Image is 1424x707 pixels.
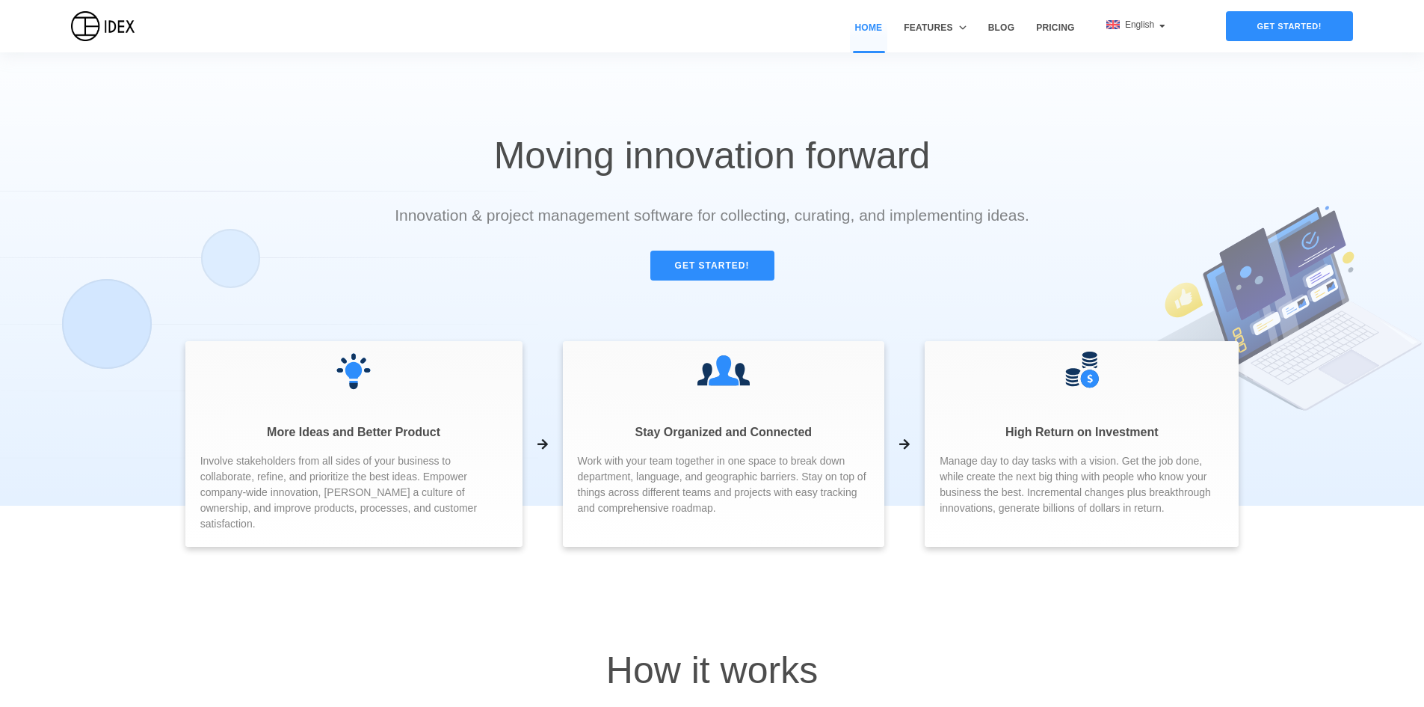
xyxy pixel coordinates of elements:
a: Home [850,21,888,52]
img: flag [1106,20,1120,29]
p: High Return on Investment [940,423,1224,441]
a: Get started! [650,251,774,281]
span: Work with your team together in one space to break down department, language, and geographic barr... [578,453,870,516]
span: Features [904,21,952,34]
div: Get started! [1226,11,1353,41]
img: ... [1065,352,1099,388]
a: Pricing [1031,21,1079,52]
span: Involve stakeholders from all sides of your business to collaborate, refine, and prioritize the b... [200,453,508,532]
div: English [1106,18,1165,31]
p: More Ideas and Better Product [200,423,508,441]
a: Features [899,21,971,52]
img: IDEX Logo [71,11,135,41]
span: English [1125,19,1157,30]
img: ... [697,349,750,391]
span: Manage day to day tasks with a vision. Get the job done, while create the next big thing with peo... [940,453,1224,516]
a: Blog [983,21,1020,52]
p: Innovation & project management software for collecting, curating, and implementing ideas. [392,203,1032,227]
img: ... [333,349,375,391]
p: Stay Organized and Connected [578,423,870,441]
